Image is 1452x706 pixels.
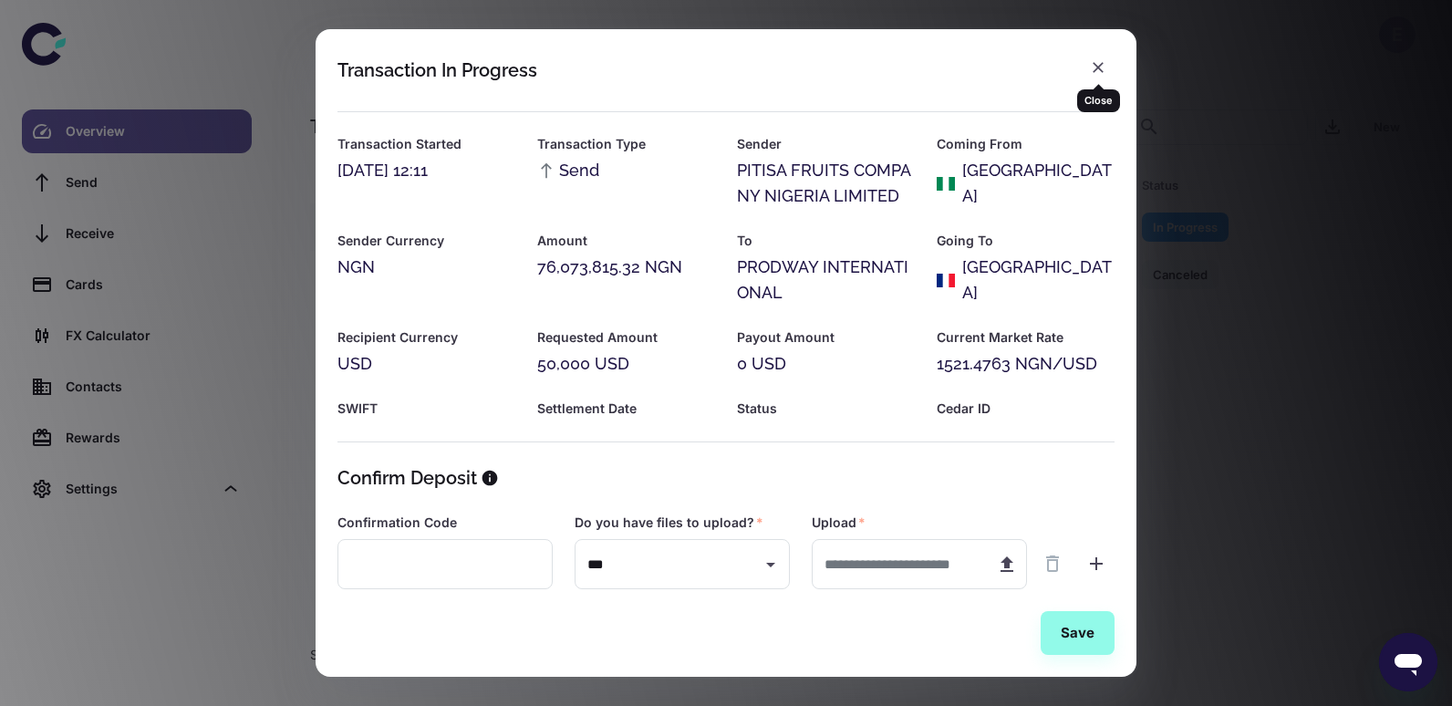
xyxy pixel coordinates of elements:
label: Upload [812,514,866,532]
h6: Sender Currency [337,231,515,251]
button: Open [758,552,783,577]
div: 76,073,815.32 NGN [537,254,715,280]
h6: Status [737,399,915,419]
h6: SWIFT [337,399,515,419]
div: Close [1077,89,1120,112]
h6: Payout Amount [737,327,915,348]
h6: Requested Amount [537,327,715,348]
h6: Amount [537,231,715,251]
h6: Cedar ID [937,399,1115,419]
div: 50,000 USD [537,351,715,377]
div: NGN [337,254,515,280]
div: 1521.4763 NGN/USD [937,351,1115,377]
h6: Recipient Currency [337,327,515,348]
span: Send [537,158,599,183]
h6: Going To [937,231,1115,251]
div: [GEOGRAPHIC_DATA] [962,254,1115,306]
h6: Sender [737,134,915,154]
h5: Confirm Deposit [337,464,477,492]
h6: Transaction Type [537,134,715,154]
h6: Settlement Date [537,399,715,419]
h6: Current Market Rate [937,327,1115,348]
h6: Transaction Started [337,134,515,154]
div: [GEOGRAPHIC_DATA] [962,158,1115,209]
div: Transaction In Progress [337,59,537,81]
label: Confirmation Code [337,514,457,532]
iframe: Button to launch messaging window [1379,633,1437,691]
h6: To [737,231,915,251]
div: PRODWAY INTERNATIONAL [737,254,915,306]
div: 0 USD [737,351,915,377]
div: PITISA FRUITS COMPANY NIGERIA LIMITED [737,158,915,209]
div: [DATE] 12:11 [337,158,515,183]
div: USD [337,351,515,377]
h6: Coming From [937,134,1115,154]
button: Save [1041,611,1115,655]
label: Do you have files to upload? [575,514,763,532]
